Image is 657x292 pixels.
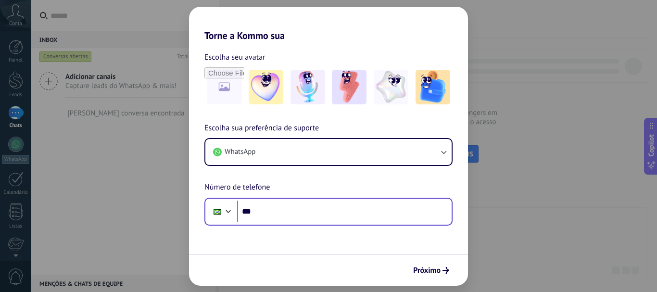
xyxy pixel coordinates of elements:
span: Número de telefone [204,181,270,194]
img: -4.jpeg [374,70,408,104]
img: -2.jpeg [291,70,325,104]
span: WhatsApp [225,147,255,157]
img: -1.jpeg [249,70,283,104]
button: WhatsApp [205,139,452,165]
span: Próximo [413,267,441,274]
img: -3.jpeg [332,70,366,104]
h2: Torne a Kommo sua [189,7,468,41]
span: Escolha seu avatar [204,51,265,63]
img: -5.jpeg [416,70,450,104]
div: Brazil: + 55 [208,202,227,222]
span: Escolha sua preferência de suporte [204,122,319,135]
button: Próximo [409,262,454,279]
